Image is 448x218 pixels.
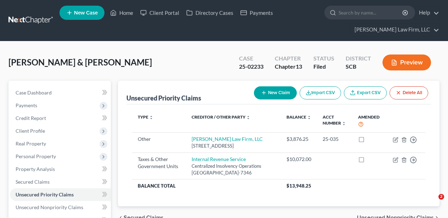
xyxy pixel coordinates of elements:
[192,136,263,142] a: [PERSON_NAME] Law Firm, LLC
[300,86,341,99] button: Import CSV
[339,6,403,19] input: Search by name...
[8,57,152,67] span: [PERSON_NAME] & [PERSON_NAME]
[16,191,74,197] span: Unsecured Priority Claims
[342,121,346,126] i: unfold_more
[16,204,83,210] span: Unsecured Nonpriority Claims
[107,6,137,19] a: Home
[390,86,428,99] button: Delete All
[438,194,444,200] span: 2
[74,10,98,16] span: New Case
[239,54,263,63] div: Case
[137,6,183,19] a: Client Portal
[10,188,111,201] a: Unsecured Priority Claims
[10,163,111,176] a: Property Analysis
[149,115,153,120] i: unfold_more
[296,63,302,70] span: 13
[16,90,52,96] span: Case Dashboard
[287,136,311,143] div: $3,876.25
[16,128,45,134] span: Client Profile
[287,183,311,189] span: $13,948.25
[138,156,180,170] div: Taxes & Other Government Units
[16,179,50,185] span: Secured Claims
[415,6,439,19] a: Help
[346,63,371,71] div: SCB
[382,54,431,70] button: Preview
[10,176,111,188] a: Secured Claims
[10,201,111,214] a: Unsecured Nonpriority Claims
[254,86,297,99] button: New Claim
[313,54,334,63] div: Status
[16,140,46,147] span: Real Property
[239,63,263,71] div: 25-02233
[192,114,250,120] a: Creditor / Other Party unfold_more
[307,115,311,120] i: unfold_more
[138,114,153,120] a: Type unfold_more
[424,194,441,211] iframe: Intercom live chat
[287,114,311,120] a: Balance unfold_more
[10,112,111,125] a: Credit Report
[192,156,246,162] a: Internal Revenue Service
[246,115,250,120] i: unfold_more
[323,136,347,143] div: 25-035
[16,115,46,121] span: Credit Report
[323,114,346,126] a: Acct Number unfold_more
[132,179,281,192] th: Balance Total
[16,166,55,172] span: Property Analysis
[351,23,439,36] a: [PERSON_NAME] Law Firm, LLC
[287,156,311,163] div: $10,072.00
[192,163,275,176] div: Centralized Insolvency Operations [GEOGRAPHIC_DATA]-7346
[346,54,371,63] div: District
[16,102,37,108] span: Payments
[16,153,56,159] span: Personal Property
[138,136,180,143] div: Other
[10,86,111,99] a: Case Dashboard
[313,63,334,71] div: Filed
[344,86,387,99] a: Export CSV
[275,54,302,63] div: Chapter
[192,143,275,149] div: [STREET_ADDRESS]
[352,110,387,132] th: Amended
[183,6,237,19] a: Directory Cases
[126,94,201,102] div: Unsecured Priority Claims
[237,6,277,19] a: Payments
[275,63,302,71] div: Chapter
